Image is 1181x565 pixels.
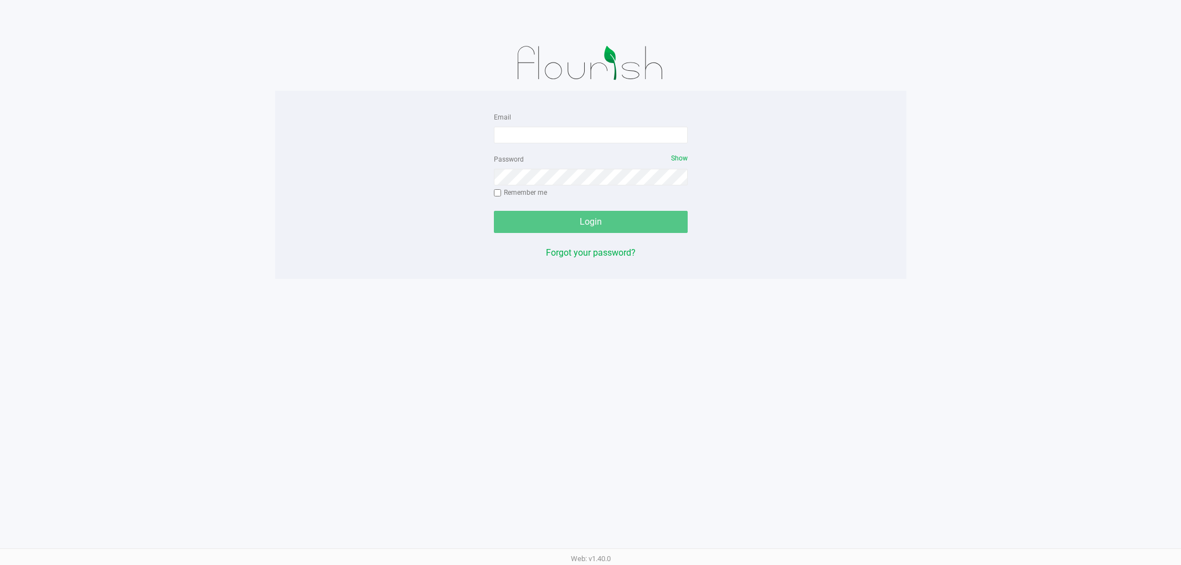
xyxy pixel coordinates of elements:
span: Show [671,154,688,162]
button: Forgot your password? [546,246,636,260]
label: Remember me [494,188,547,198]
input: Remember me [494,189,502,197]
label: Password [494,154,524,164]
span: Web: v1.40.0 [571,554,611,563]
label: Email [494,112,511,122]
